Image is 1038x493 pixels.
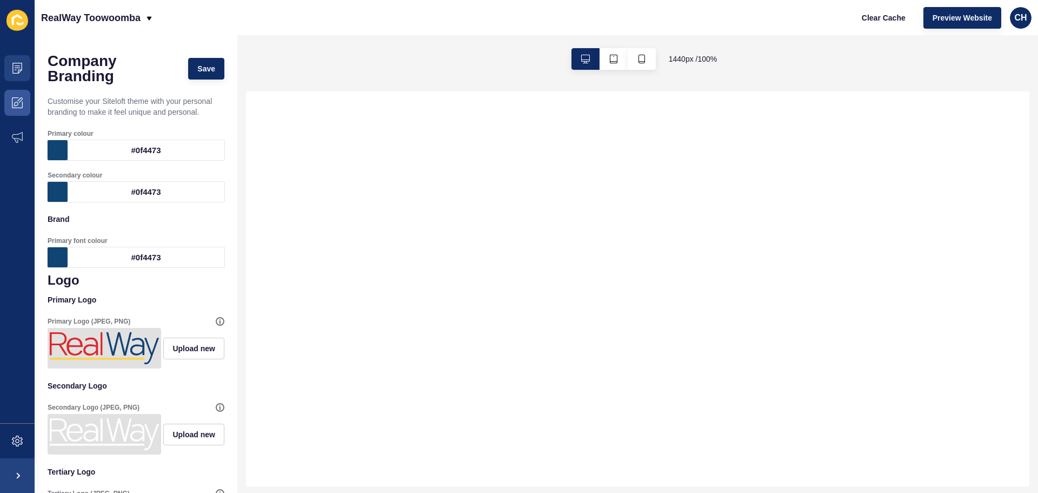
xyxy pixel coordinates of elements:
[48,207,224,231] p: Brand
[933,12,992,23] span: Preview Website
[163,338,224,359] button: Upload new
[669,54,717,64] span: 1440 px / 100 %
[48,236,108,245] label: Primary font colour
[48,89,224,124] p: Customise your Siteloft theme with your personal branding to make it feel unique and personal.
[48,460,224,484] p: Tertiary Logo
[48,317,130,326] label: Primary Logo (JPEG, PNG)
[197,63,215,74] span: Save
[1014,12,1027,23] span: CH
[48,288,224,312] p: Primary Logo
[172,429,215,440] span: Upload new
[862,12,906,23] span: Clear Cache
[41,4,141,31] p: RealWay Toowoomba
[163,424,224,445] button: Upload new
[923,7,1001,29] button: Preview Website
[172,343,215,354] span: Upload new
[68,182,224,202] div: #0f4473
[48,171,102,180] label: Secondary colour
[188,58,224,80] button: Save
[68,247,224,267] div: #0f4473
[48,403,139,412] label: Secondary Logo (JPEG, PNG)
[48,54,177,84] h1: Company Branding
[853,7,915,29] button: Clear Cache
[48,129,94,138] label: Primary colour
[50,330,159,366] img: 9e73995fd9e3e70894841f48621e2412.png
[48,374,224,398] p: Secondary Logo
[68,140,224,160] div: #0f4473
[48,273,224,288] h1: Logo
[50,416,159,452] img: 798f28c597a2916470fcc93bf3e72cad.png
